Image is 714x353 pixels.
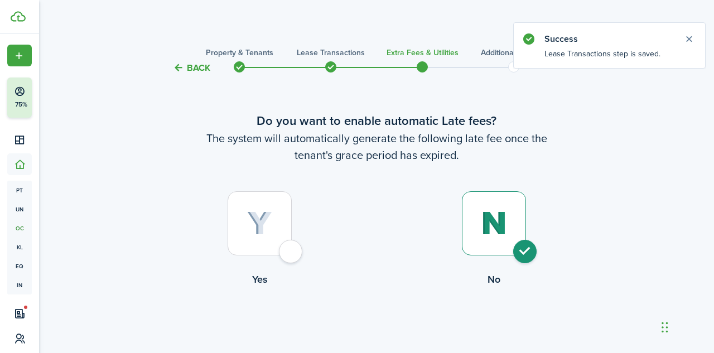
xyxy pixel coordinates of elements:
h3: Additional Services [481,47,547,59]
h3: Property & Tenants [206,47,273,59]
a: un [7,200,32,219]
a: eq [7,257,32,275]
img: Yes [247,211,272,236]
iframe: Chat Widget [658,299,714,353]
button: Open menu [7,45,32,66]
a: in [7,275,32,294]
p: 75% [14,100,28,109]
wizard-step-header-title: Do you want to enable automatic Late fees? [142,112,611,130]
img: TenantCloud [11,11,26,22]
a: pt [7,181,32,200]
button: Close notify [681,31,697,47]
control-radio-card-title: Yes [142,272,377,287]
notify-body: Lease Transactions step is saved. [514,48,705,68]
a: kl [7,238,32,257]
wizard-step-header-description: The system will automatically generate the following late fee once the tenant's grace period has ... [142,130,611,163]
notify-title: Success [544,32,673,46]
control-radio-card-title: No [377,272,611,287]
a: oc [7,219,32,238]
div: Drag [662,311,668,344]
button: 75% [7,78,100,118]
img: No (selected) [481,211,507,235]
h3: Extra fees & Utilities [387,47,459,59]
button: Back [173,62,210,74]
h3: Lease Transactions [297,47,365,59]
